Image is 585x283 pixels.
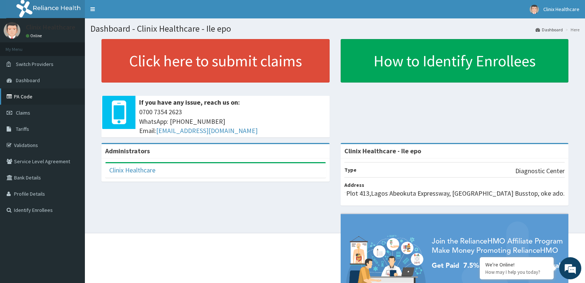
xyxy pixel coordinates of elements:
div: Minimize live chat window [121,4,139,21]
p: How may I help you today? [485,269,548,275]
span: Claims [16,109,30,116]
li: Here [564,27,579,33]
p: Diagnostic Center [515,166,565,176]
p: Plot 413,Lagos Abeokuta Expressway, [GEOGRAPHIC_DATA] Busstop, oke ado. [346,189,565,198]
strong: Clinix Healthcare - Ile epo [344,147,421,155]
b: If you have any issue, reach us on: [139,98,240,106]
img: User Image [4,22,20,39]
span: 0700 7354 2623 WhatsApp: [PHONE_NUMBER] Email: [139,107,326,136]
img: d_794563401_company_1708531726252_794563401 [14,37,30,55]
a: Clinix Healthcare [109,166,155,174]
b: Administrators [105,147,150,155]
a: [EMAIL_ADDRESS][DOMAIN_NAME] [156,126,258,135]
img: User Image [530,5,539,14]
span: We're online! [43,93,102,167]
p: Clinix Healthcare [26,24,75,31]
span: Tariffs [16,126,29,132]
textarea: Type your message and hit 'Enter' [4,201,141,227]
a: How to Identify Enrollees [341,39,569,83]
span: Clinix Healthcare [543,6,579,13]
b: Type [344,167,357,173]
a: Dashboard [536,27,563,33]
h1: Dashboard - Clinix Healthcare - Ile epo [90,24,579,34]
span: Switch Providers [16,61,54,67]
a: Online [26,33,44,38]
div: Chat with us now [38,41,124,51]
span: Dashboard [16,77,40,84]
b: Address [344,182,364,188]
a: Click here to submit claims [101,39,330,83]
div: We're Online! [485,261,548,268]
